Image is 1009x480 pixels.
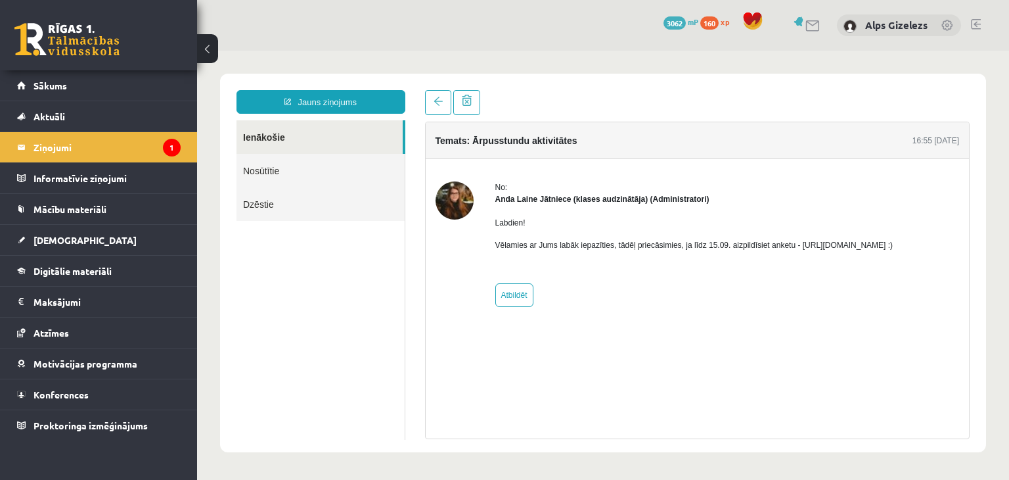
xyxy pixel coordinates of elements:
a: Ziņojumi1 [17,132,181,162]
span: Mācību materiāli [34,203,106,215]
a: Sākums [17,70,181,101]
a: Mācību materiāli [17,194,181,224]
a: 160 xp [700,16,736,27]
a: Atbildēt [298,233,336,256]
legend: Maksājumi [34,287,181,317]
a: Konferences [17,379,181,410]
a: Motivācijas programma [17,348,181,379]
img: Alps Gizelezs [843,20,857,33]
a: Dzēstie [39,137,208,170]
span: [DEMOGRAPHIC_DATA] [34,234,137,246]
span: Motivācijas programma [34,358,137,370]
span: Atzīmes [34,327,69,339]
img: Anda Laine Jātniece (klases audzinātāja) [238,131,277,169]
a: Atzīmes [17,318,181,348]
span: xp [721,16,729,27]
span: Digitālie materiāli [34,265,112,277]
i: 1 [163,139,181,156]
p: Labdien! [298,166,696,178]
legend: Informatīvie ziņojumi [34,163,181,193]
span: 3062 [663,16,686,30]
h4: Temats: Ārpusstundu aktivitātes [238,85,380,95]
a: Digitālie materiāli [17,256,181,286]
a: Rīgas 1. Tālmācības vidusskola [14,23,120,56]
div: No: [298,131,696,143]
p: Vēlamies ar Jums labāk iepazīties, tādēļ priecāsimies, ja līdz 15.09. aizpildīsiet anketu - [URL]... [298,189,696,201]
div: 16:55 [DATE] [715,84,762,96]
a: Informatīvie ziņojumi [17,163,181,193]
strong: Anda Laine Jātniece (klases audzinātāja) (Administratori) [298,144,512,153]
a: [DEMOGRAPHIC_DATA] [17,225,181,255]
a: 3062 mP [663,16,698,27]
a: Alps Gizelezs [865,18,928,32]
span: Aktuāli [34,110,65,122]
span: Konferences [34,389,89,400]
span: 160 [700,16,719,30]
a: Nosūtītie [39,103,208,137]
a: Jauns ziņojums [39,39,208,63]
span: Sākums [34,80,67,91]
a: Maksājumi [17,287,181,317]
a: Proktoringa izmēģinājums [17,410,181,441]
legend: Ziņojumi [34,132,181,162]
span: Proktoringa izmēģinājums [34,420,148,431]
span: mP [688,16,698,27]
a: Aktuāli [17,101,181,132]
a: Ienākošie [39,70,206,103]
